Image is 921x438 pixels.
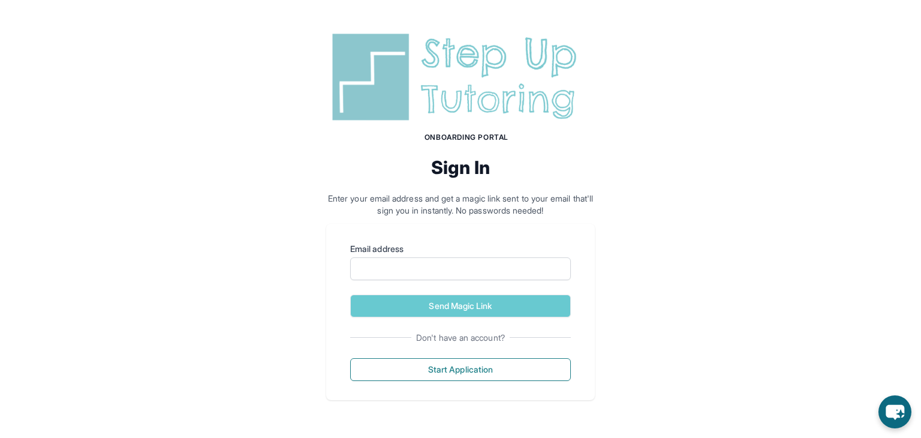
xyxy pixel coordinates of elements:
[411,332,510,344] span: Don't have an account?
[350,243,571,255] label: Email address
[878,395,911,428] button: chat-button
[326,157,595,178] h2: Sign In
[350,295,571,317] button: Send Magic Link
[350,358,571,381] button: Start Application
[326,193,595,217] p: Enter your email address and get a magic link sent to your email that'll sign you in instantly. N...
[338,133,595,142] h1: Onboarding Portal
[326,29,595,125] img: Step Up Tutoring horizontal logo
